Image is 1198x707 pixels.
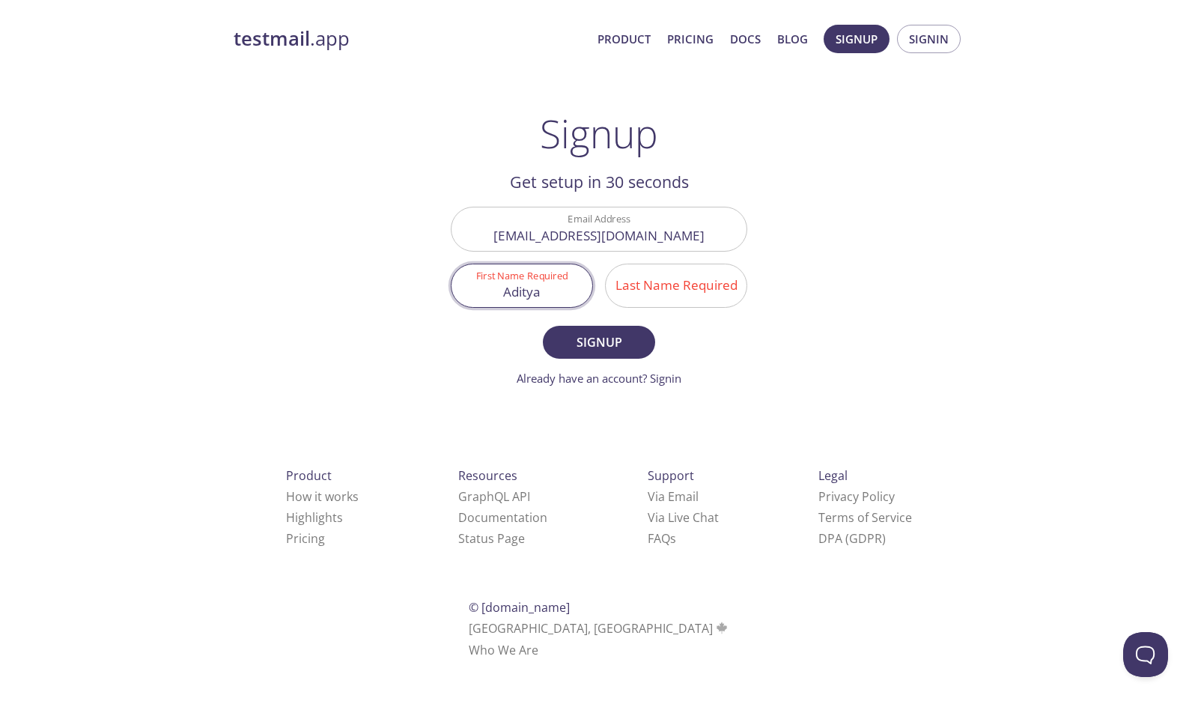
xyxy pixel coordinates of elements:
[286,467,332,484] span: Product
[648,530,676,547] a: FAQ
[458,467,517,484] span: Resources
[543,326,655,359] button: Signup
[1123,632,1168,677] iframe: Help Scout Beacon - Open
[598,29,651,49] a: Product
[286,509,343,526] a: Highlights
[234,25,310,52] strong: testmail
[777,29,808,49] a: Blog
[648,467,694,484] span: Support
[824,25,890,53] button: Signup
[648,488,699,505] a: Via Email
[836,29,878,49] span: Signup
[469,599,570,616] span: © [DOMAIN_NAME]
[818,509,912,526] a: Terms of Service
[730,29,761,49] a: Docs
[517,371,681,386] a: Already have an account? Signin
[234,26,586,52] a: testmail.app
[458,509,547,526] a: Documentation
[818,488,895,505] a: Privacy Policy
[818,530,886,547] a: DPA (GDPR)
[818,467,848,484] span: Legal
[469,620,730,637] span: [GEOGRAPHIC_DATA], [GEOGRAPHIC_DATA]
[909,29,949,49] span: Signin
[458,488,530,505] a: GraphQL API
[286,530,325,547] a: Pricing
[469,642,538,658] a: Who We Are
[559,332,639,353] span: Signup
[451,169,747,195] h2: Get setup in 30 seconds
[286,488,359,505] a: How it works
[670,530,676,547] span: s
[458,530,525,547] a: Status Page
[540,111,658,156] h1: Signup
[667,29,714,49] a: Pricing
[897,25,961,53] button: Signin
[648,509,719,526] a: Via Live Chat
